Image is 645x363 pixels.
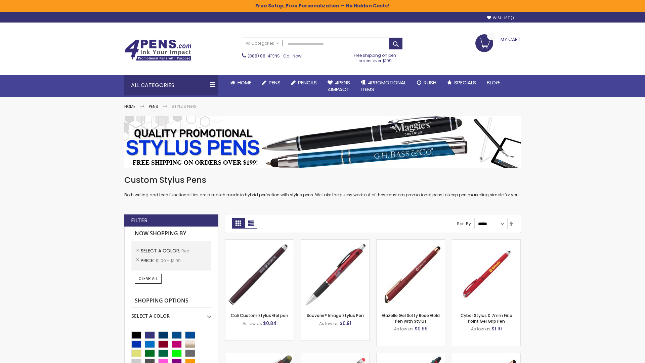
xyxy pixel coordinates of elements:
a: Specials [442,75,481,90]
span: 4Pens 4impact [328,79,350,93]
span: $1.10 [491,325,502,332]
a: Souvenir® Image Stylus Pen [307,313,364,318]
img: Stylus Pens [124,116,521,168]
span: Select A Color [141,247,181,254]
div: Select A Color [131,308,211,319]
strong: Filter [131,217,147,224]
span: $0.91 [340,320,351,327]
span: $1.00 - $1.99 [156,258,181,264]
strong: Stylus Pens [172,104,197,109]
a: Cyber Stylus 0.7mm Fine Point Gel Grip Pen [461,313,512,324]
div: Both writing and tech functionalities are a match made in hybrid perfection with stylus pens. We ... [124,175,521,198]
span: Red [181,248,189,254]
a: 4PROMOTIONALITEMS [355,75,412,97]
span: $0.84 [263,320,276,327]
img: Cali Custom Stylus Gel pen-Red [225,240,294,308]
a: Cali Custom Stylus Gel pen [231,313,288,318]
a: Wishlist [487,15,514,21]
span: As low as [394,326,414,332]
a: Cali Custom Stylus Gel pen-Red [225,239,294,245]
a: Home [225,75,257,90]
img: 4Pens Custom Pens and Promotional Products [124,39,191,61]
div: Free shipping on pen orders over $199 [347,50,403,64]
strong: Grid [232,218,245,229]
a: Home [124,104,135,109]
span: $0.99 [415,325,428,332]
span: 4PROMOTIONAL ITEMS [361,79,406,93]
span: Clear All [138,276,158,281]
a: Pencils [286,75,322,90]
span: As low as [319,321,339,326]
a: All Categories [242,38,283,49]
a: Blog [481,75,505,90]
a: Orbitor 4 Color Assorted Ink Metallic Stylus Pens-Red [377,353,445,359]
a: Gazelle Gel Softy Rose Gold Pen with Stylus [382,313,440,324]
span: Specials [454,79,476,86]
a: Souvenir® Jalan Highlighter Stylus Pen Combo-Red [225,353,294,359]
span: Pencils [298,79,317,86]
span: Blog [487,79,500,86]
a: Souvenir® Image Stylus Pen-Red [301,239,369,245]
img: Gazelle Gel Softy Rose Gold Pen with Stylus-Red [377,240,445,308]
label: Sort By [457,221,471,227]
span: Home [238,79,251,86]
a: Clear All [135,274,162,283]
a: Islander Softy Gel with Stylus - ColorJet Imprint-Red [301,353,369,359]
a: Pens [149,104,158,109]
span: Rush [424,79,436,86]
span: All Categories [246,41,279,46]
a: Cyber Stylus 0.7mm Fine Point Gel Grip Pen-Red [452,239,520,245]
a: Pens [257,75,286,90]
a: Gazelle Gel Softy Rose Gold Pen with Stylus-Red [377,239,445,245]
span: Price [141,257,156,264]
a: Gazelle Gel Softy Rose Gold Pen with Stylus - ColorJet-Red [452,353,520,359]
span: As low as [471,326,490,332]
strong: Shopping Options [131,294,211,308]
a: (888) 88-4PENS [248,53,280,59]
a: Rush [412,75,442,90]
span: - Call Now! [248,53,302,59]
img: Souvenir® Image Stylus Pen-Red [301,240,369,308]
strong: Now Shopping by [131,227,211,241]
div: All Categories [124,75,218,95]
span: As low as [243,321,262,326]
a: 4Pens4impact [322,75,355,97]
span: Pens [269,79,281,86]
img: Cyber Stylus 0.7mm Fine Point Gel Grip Pen-Red [452,240,520,308]
h1: Custom Stylus Pens [124,175,521,186]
